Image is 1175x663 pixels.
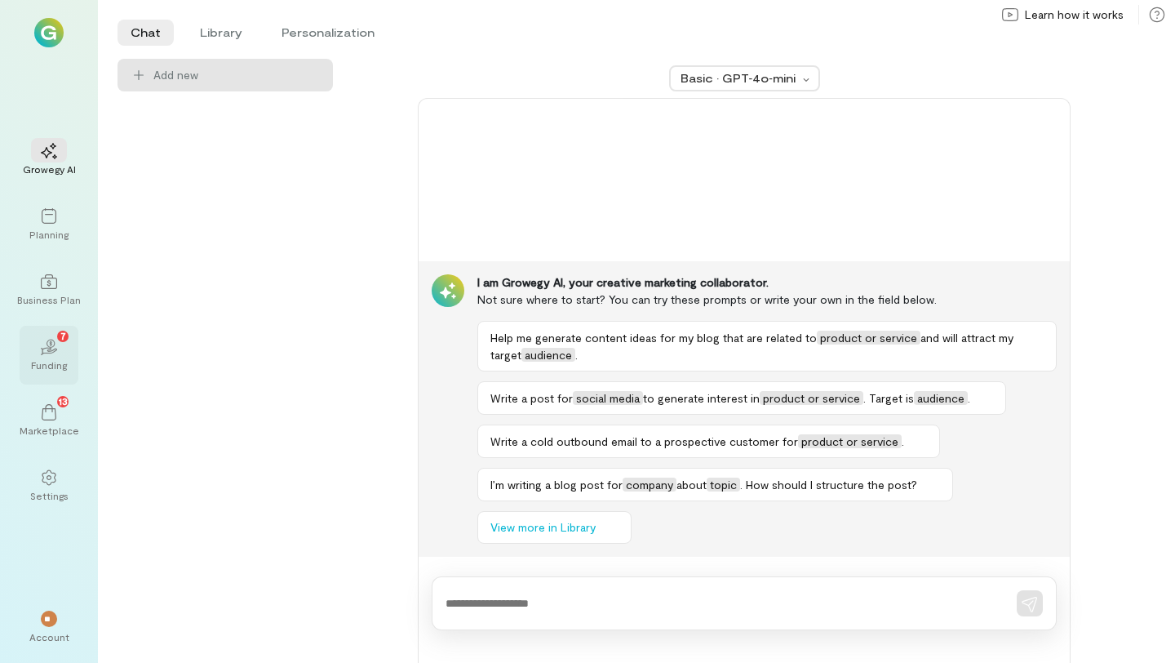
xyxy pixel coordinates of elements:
[477,321,1057,372] button: Help me generate content ideas for my blog that are related toproduct or serviceand will attract ...
[623,478,676,492] span: company
[575,348,578,362] span: .
[968,391,970,405] span: .
[60,328,66,343] span: 7
[187,20,255,46] li: Library
[17,293,81,306] div: Business Plan
[490,391,573,405] span: Write a post for
[798,434,902,448] span: product or service
[643,391,760,405] span: to generate interest in
[490,478,623,492] span: I’m writing a blog post for
[20,424,79,437] div: Marketplace
[477,274,1057,291] div: I am Growegy AI, your creative marketing collaborator.
[477,381,1006,415] button: Write a post forsocial mediato generate interest inproduct or service. Target isaudience.
[20,130,78,189] a: Growegy AI
[20,260,78,319] a: Business Plan
[29,228,69,241] div: Planning
[29,630,69,643] div: Account
[707,478,740,492] span: topic
[30,489,69,502] div: Settings
[676,478,707,492] span: about
[573,391,643,405] span: social media
[490,519,596,536] span: View more in Library
[490,331,817,345] span: Help me generate content ideas for my blog that are related to
[1025,7,1124,23] span: Learn how it works
[490,434,798,448] span: Write a cold outbound email to a prospective customer for
[20,391,78,450] a: Marketplace
[31,358,67,372] div: Funding
[760,391,863,405] span: product or service
[681,70,798,87] div: Basic · GPT‑4o‑mini
[914,391,968,405] span: audience
[817,331,920,345] span: product or service
[20,326,78,385] a: Funding
[477,291,1057,308] div: Not sure where to start? You can try these prompts or write your own in the field below.
[863,391,914,405] span: . Target is
[477,511,632,544] button: View more in Library
[20,195,78,254] a: Planning
[153,67,198,83] span: Add new
[268,20,388,46] li: Personalization
[740,478,917,492] span: . How should I structure the post?
[20,456,78,515] a: Settings
[117,20,174,46] li: Chat
[59,394,68,408] span: 13
[902,434,904,448] span: .
[521,348,575,362] span: audience
[477,425,940,458] button: Write a cold outbound email to a prospective customer forproduct or service.
[23,162,76,176] div: Growegy AI
[477,468,953,501] button: I’m writing a blog post forcompanyabouttopic. How should I structure the post?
